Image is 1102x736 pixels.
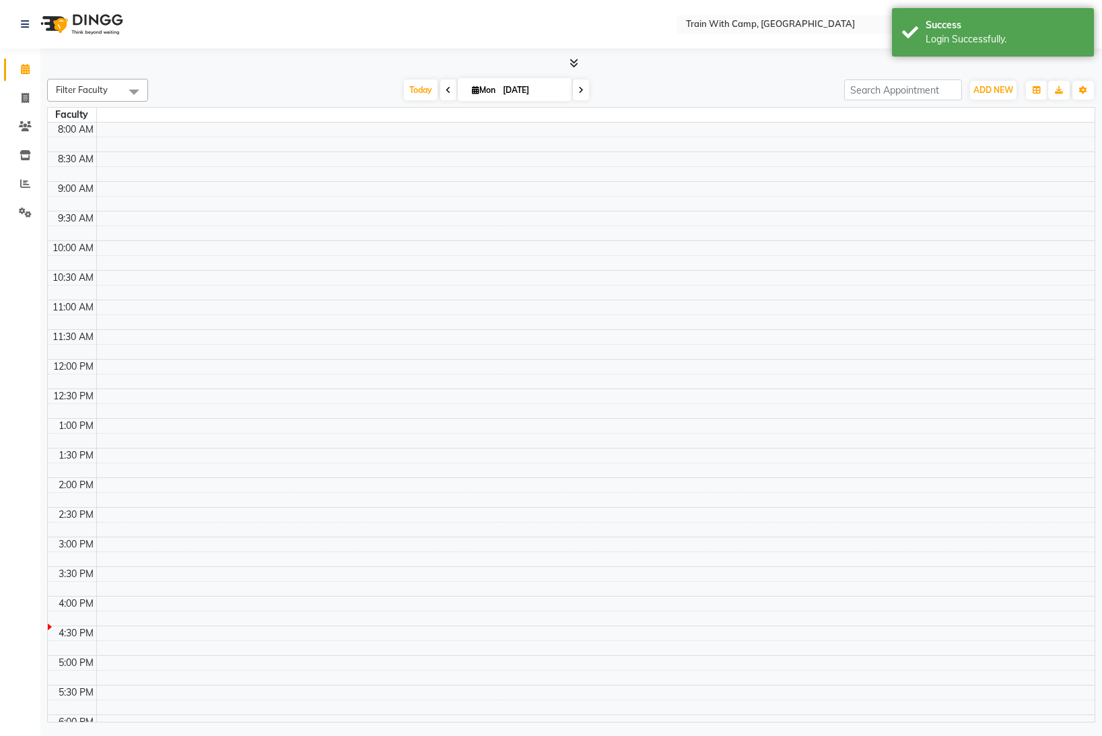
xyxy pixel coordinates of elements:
[926,32,1084,46] div: Login Successfully.
[34,5,127,43] img: logo
[56,626,96,640] div: 4:30 PM
[56,685,96,700] div: 5:30 PM
[50,330,96,344] div: 11:30 AM
[55,152,96,166] div: 8:30 AM
[56,508,96,522] div: 2:30 PM
[56,567,96,581] div: 3:30 PM
[499,80,566,100] input: 2025-09-01
[56,715,96,729] div: 6:00 PM
[404,79,438,100] span: Today
[469,85,499,95] span: Mon
[50,389,96,403] div: 12:30 PM
[56,84,108,95] span: Filter Faculty
[50,360,96,374] div: 12:00 PM
[55,182,96,196] div: 9:00 AM
[56,448,96,463] div: 1:30 PM
[55,123,96,137] div: 8:00 AM
[926,18,1084,32] div: Success
[50,300,96,314] div: 11:00 AM
[973,85,1013,95] span: ADD NEW
[56,656,96,670] div: 5:00 PM
[55,211,96,226] div: 9:30 AM
[56,419,96,433] div: 1:00 PM
[56,537,96,551] div: 3:00 PM
[50,271,96,285] div: 10:30 AM
[50,241,96,255] div: 10:00 AM
[970,81,1017,100] button: ADD NEW
[56,478,96,492] div: 2:00 PM
[844,79,962,100] input: Search Appointment
[48,108,96,122] div: Faculty
[56,597,96,611] div: 4:00 PM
